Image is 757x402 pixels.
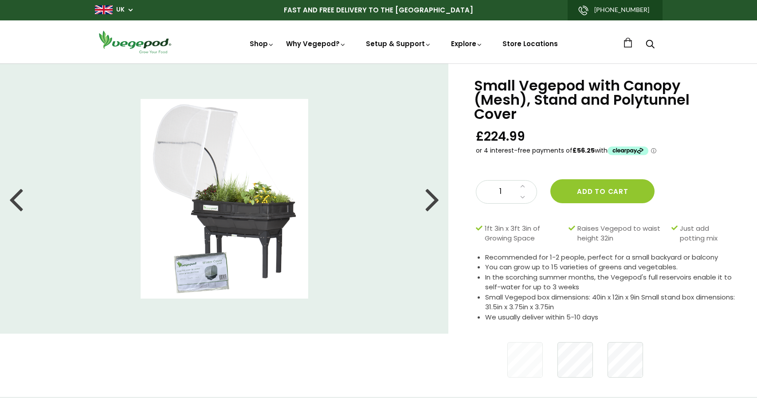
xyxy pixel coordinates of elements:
[250,39,275,48] a: Shop
[518,192,528,203] a: Decrease quantity by 1
[476,128,525,145] span: £224.99
[485,224,564,244] span: 1ft 3in x 3ft 3in of Growing Space
[502,39,558,48] a: Store Locations
[286,39,346,48] a: Why Vegepod?
[95,5,113,14] img: gb_large.png
[485,292,735,312] li: Small Vegepod box dimensions: 40in x 12in x 9in Small stand box dimensions: 31.5in x 3.75in x 3.75in
[485,252,735,263] li: Recommended for 1-2 people, perfect for a small backyard or balcony
[550,179,655,203] button: Add to cart
[141,99,308,299] img: Small Vegepod with Canopy (Mesh), Stand and Polytunnel Cover
[485,262,735,272] li: You can grow up to 15 varieties of greens and vegetables.
[474,79,735,121] h1: Small Vegepod with Canopy (Mesh), Stand and Polytunnel Cover
[485,312,735,323] li: We usually deliver within 5-10 days
[646,40,655,50] a: Search
[366,39,431,48] a: Setup & Support
[518,181,528,192] a: Increase quantity by 1
[485,186,515,197] span: 1
[116,5,125,14] a: UK
[577,224,667,244] span: Raises Vegepod to waist height 32in
[95,29,175,55] img: Vegepod
[485,272,735,292] li: In the scorching summer months, the Vegepod's full reservoirs enable it to self-water for up to 3...
[451,39,483,48] a: Explore
[680,224,730,244] span: Just add potting mix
